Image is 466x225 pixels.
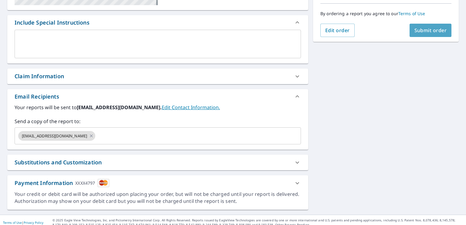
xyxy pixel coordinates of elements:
span: Edit order [325,27,350,34]
a: EditContactInfo [162,104,220,111]
div: Substitutions and Customization [7,155,308,170]
img: cardImage [98,179,109,187]
button: Edit order [320,24,355,37]
b: [EMAIL_ADDRESS][DOMAIN_NAME]. [77,104,162,111]
span: Submit order [414,27,447,34]
span: [EMAIL_ADDRESS][DOMAIN_NAME] [18,133,91,139]
div: Include Special Instructions [7,15,308,30]
div: Include Special Instructions [15,18,89,27]
a: Privacy Policy [24,220,43,225]
div: Claim Information [15,72,64,80]
div: Payment Information [15,179,109,187]
div: Claim Information [7,69,308,84]
a: Terms of Use [3,220,22,225]
div: Substitutions and Customization [15,158,102,166]
button: Submit order [410,24,452,37]
div: Your credit or debit card will be authorized upon placing your order, but will not be charged unt... [15,191,301,205]
div: Email Recipients [7,89,308,104]
p: | [3,221,43,224]
div: Payment InformationXXXX4797cardImage [7,175,308,191]
label: Your reports will be sent to [15,104,301,111]
div: [EMAIL_ADDRESS][DOMAIN_NAME] [18,131,95,141]
div: Email Recipients [15,92,59,101]
p: By ordering a report you agree to our [320,11,451,16]
label: Send a copy of the report to: [15,118,301,125]
a: Terms of Use [398,11,425,16]
div: XXXX4797 [75,179,95,187]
